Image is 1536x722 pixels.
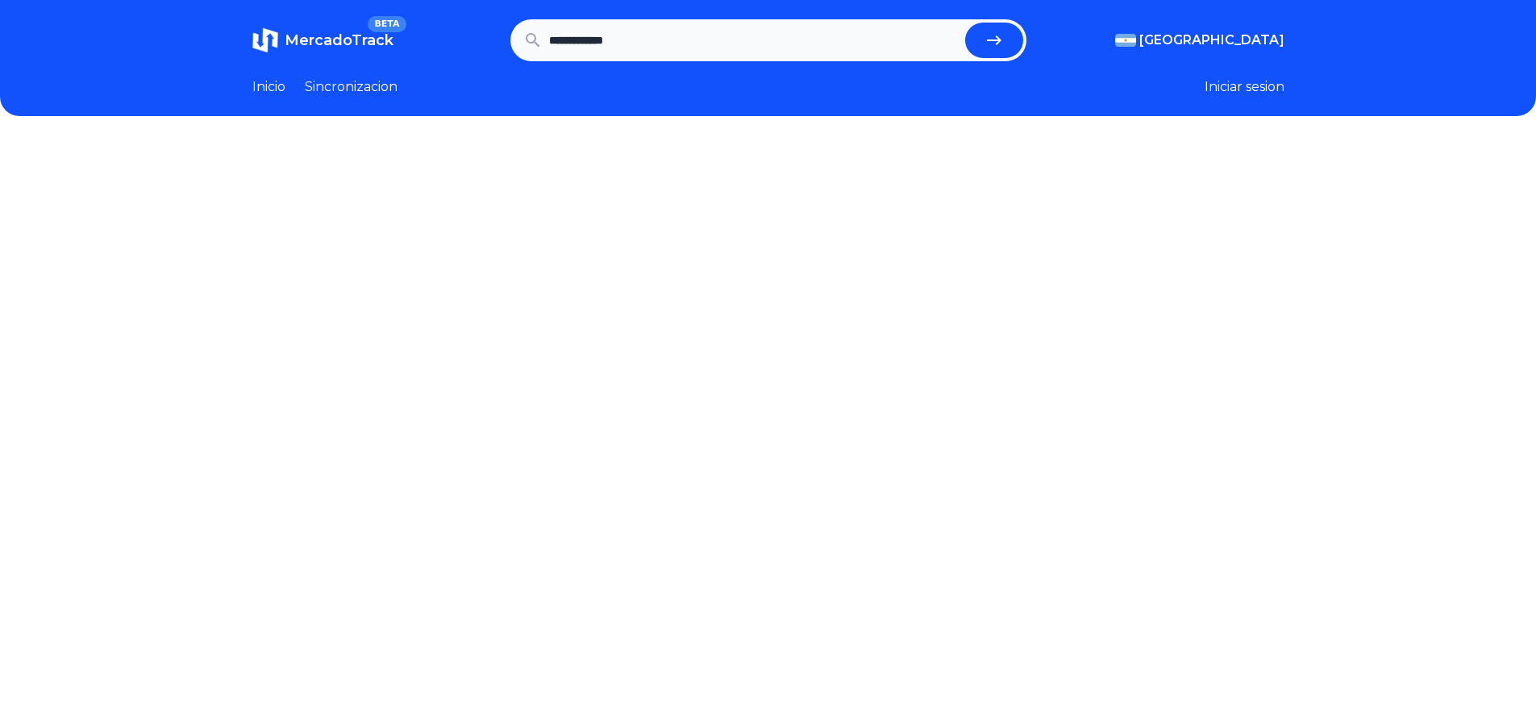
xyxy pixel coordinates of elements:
span: [GEOGRAPHIC_DATA] [1139,31,1284,50]
span: MercadoTrack [285,31,393,49]
button: Iniciar sesion [1205,77,1284,97]
a: Sincronizacion [305,77,398,97]
span: BETA [368,16,406,32]
a: MercadoTrackBETA [252,27,393,53]
img: Argentina [1115,34,1136,47]
img: MercadoTrack [252,27,278,53]
button: [GEOGRAPHIC_DATA] [1115,31,1284,50]
a: Inicio [252,77,285,97]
